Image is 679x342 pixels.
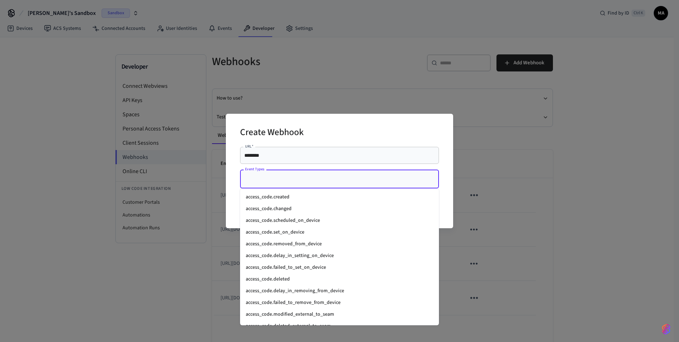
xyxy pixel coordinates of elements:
[245,144,253,149] label: URL
[240,297,439,309] li: access_code.failed_to_remove_from_device
[240,320,439,332] li: access_code.deleted_external_to_seam
[245,166,265,172] label: Event Types
[240,238,439,250] li: access_code.removed_from_device
[240,273,439,285] li: access_code.deleted
[240,203,439,215] li: access_code.changed
[240,191,439,203] li: access_code.created
[240,122,304,144] h2: Create Webhook
[240,250,439,262] li: access_code.delay_in_setting_on_device
[240,262,439,273] li: access_code.failed_to_set_on_device
[240,285,439,297] li: access_code.delay_in_removing_from_device
[240,309,439,320] li: access_code.modified_external_to_seam
[662,324,670,335] img: SeamLogoGradient.69752ec5.svg
[240,226,439,238] li: access_code.set_on_device
[240,215,439,226] li: access_code.scheduled_on_device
